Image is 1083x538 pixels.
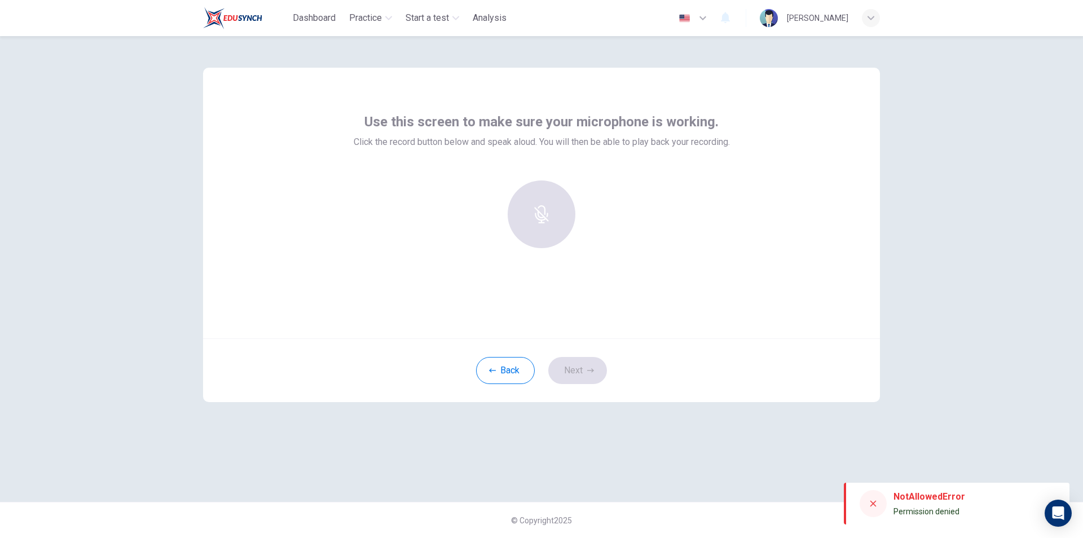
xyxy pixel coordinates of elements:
span: Dashboard [293,11,336,25]
img: Profile picture [760,9,778,27]
img: en [677,14,692,23]
span: Permission denied [893,507,959,516]
button: Analysis [468,8,511,28]
span: © Copyright 2025 [511,516,572,525]
a: Train Test logo [203,7,288,29]
span: Practice [349,11,382,25]
div: Open Intercom Messenger [1045,500,1072,527]
span: Start a test [406,11,449,25]
button: Practice [345,8,397,28]
button: Dashboard [288,8,340,28]
button: Start a test [401,8,464,28]
div: NotAllowedError [893,490,965,504]
span: Use this screen to make sure your microphone is working. [364,113,719,131]
span: Click the record button below and speak aloud. You will then be able to play back your recording. [354,135,730,149]
img: Train Test logo [203,7,262,29]
span: Analysis [473,11,507,25]
div: [PERSON_NAME] [787,11,848,25]
button: Back [476,357,535,384]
